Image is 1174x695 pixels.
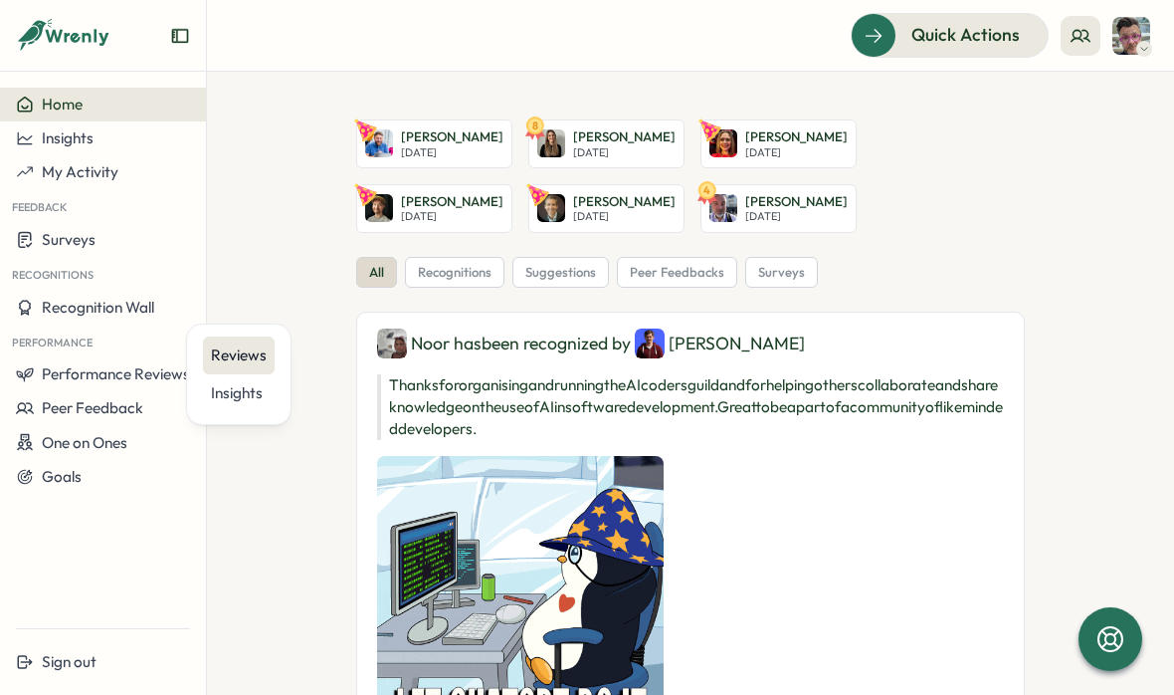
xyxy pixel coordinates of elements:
[528,184,685,233] a: Bill Warshauer[PERSON_NAME][DATE]
[369,264,384,282] span: all
[401,146,503,159] p: [DATE]
[401,210,503,223] p: [DATE]
[170,26,190,46] button: Expand sidebar
[42,467,82,486] span: Goals
[377,329,407,358] img: Noor ul ain
[418,264,491,282] span: recognitions
[401,193,503,211] p: [PERSON_NAME]
[42,298,154,317] span: Recognition Wall
[42,652,97,671] span: Sign out
[42,398,143,417] span: Peer Feedback
[700,119,857,168] a: Sandy Feriz[PERSON_NAME][DATE]
[700,184,857,233] a: 4David Wall[PERSON_NAME][DATE]
[758,264,805,282] span: surveys
[401,128,503,146] p: [PERSON_NAME]
[911,22,1020,48] span: Quick Actions
[573,193,676,211] p: [PERSON_NAME]
[377,329,1004,358] div: Noor has been recognized by
[532,118,538,132] text: 8
[537,129,565,157] img: Niamh Linton
[1112,17,1150,55] img: Chris Forlano
[745,193,848,211] p: [PERSON_NAME]
[745,146,848,159] p: [DATE]
[573,146,676,159] p: [DATE]
[203,374,275,412] a: Insights
[42,128,94,147] span: Insights
[42,162,118,181] span: My Activity
[573,128,676,146] p: [PERSON_NAME]
[356,119,512,168] a: Paul Hemsley[PERSON_NAME][DATE]
[356,184,512,233] a: Arron Jennings[PERSON_NAME][DATE]
[745,210,848,223] p: [DATE]
[211,382,267,404] div: Insights
[635,329,805,358] div: [PERSON_NAME]
[203,337,275,374] a: Reviews
[211,345,267,366] div: Reviews
[42,433,127,452] span: One on Ones
[709,194,737,222] img: David Wall
[709,129,737,157] img: Sandy Feriz
[573,210,676,223] p: [DATE]
[528,119,685,168] a: 8Niamh Linton[PERSON_NAME][DATE]
[42,230,96,249] span: Surveys
[745,128,848,146] p: [PERSON_NAME]
[525,264,596,282] span: suggestions
[365,194,393,222] img: Arron Jennings
[630,264,724,282] span: peer feedbacks
[42,364,190,383] span: Performance Reviews
[635,329,665,358] img: Henry Dennis
[365,129,393,157] img: Paul Hemsley
[42,95,83,114] span: Home
[377,374,1004,440] p: Thanks for organising and running the AI coders guild and for helping others collaborate and shar...
[703,182,710,196] text: 4
[851,13,1049,57] button: Quick Actions
[537,194,565,222] img: Bill Warshauer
